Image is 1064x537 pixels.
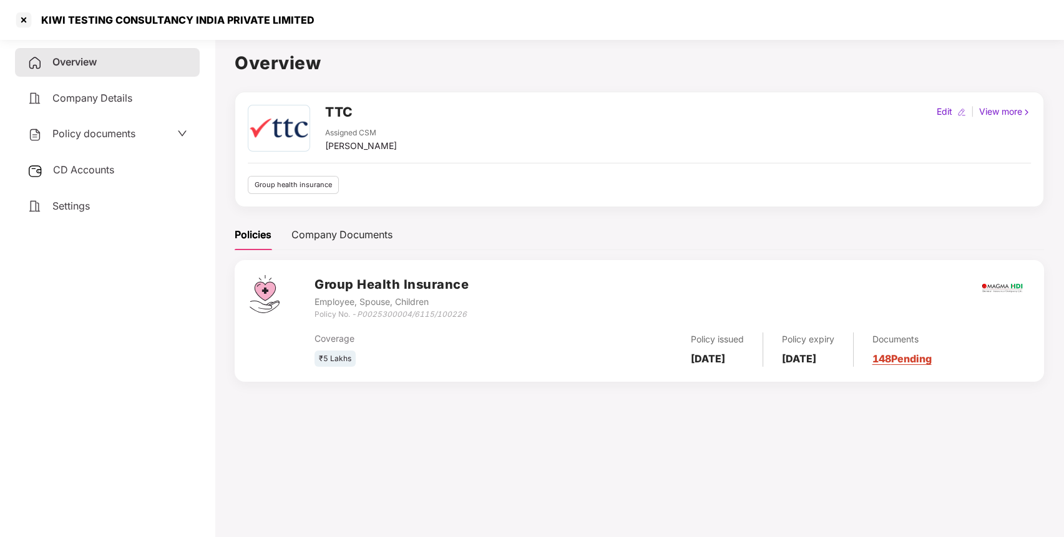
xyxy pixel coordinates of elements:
div: KIWI TESTING CONSULTANCY INDIA PRIVATE LIMITED [34,14,315,26]
h1: Overview [235,49,1044,77]
div: Policy No. - [315,309,469,321]
div: [PERSON_NAME] [325,139,397,153]
img: svg+xml;base64,PHN2ZyB4bWxucz0iaHR0cDovL3d3dy53My5vcmcvMjAwMC9zdmciIHdpZHRoPSIyNCIgaGVpZ2h0PSIyNC... [27,91,42,106]
h3: Group Health Insurance [315,275,469,294]
img: svg+xml;base64,PHN2ZyB4bWxucz0iaHR0cDovL3d3dy53My5vcmcvMjAwMC9zdmciIHdpZHRoPSI0Ny43MTQiIGhlaWdodD... [250,275,280,313]
img: logo.png [250,105,308,151]
b: [DATE] [691,352,725,365]
img: svg+xml;base64,PHN2ZyB4bWxucz0iaHR0cDovL3d3dy53My5vcmcvMjAwMC9zdmciIHdpZHRoPSIyNCIgaGVpZ2h0PSIyNC... [27,56,42,70]
div: Coverage [315,332,553,346]
span: CD Accounts [53,163,114,176]
span: down [177,128,187,138]
div: | [969,105,977,119]
span: Settings [52,200,90,212]
div: Company Documents [291,227,393,243]
div: Employee, Spouse, Children [315,295,469,309]
a: 148 Pending [872,352,932,365]
div: View more [977,105,1033,119]
div: Policy issued [691,332,744,346]
i: P0025300004/6115/100226 [357,309,467,319]
img: magma.png [980,266,1024,310]
b: [DATE] [782,352,816,365]
img: svg+xml;base64,PHN2ZyB3aWR0aD0iMjUiIGhlaWdodD0iMjQiIHZpZXdCb3g9IjAgMCAyNSAyNCIgZmlsbD0ibm9uZSIgeG... [27,163,43,178]
h2: TTC [325,102,353,122]
span: Policy documents [52,127,135,140]
span: Overview [52,56,97,68]
div: Policies [235,227,271,243]
div: Policy expiry [782,332,834,346]
img: editIcon [957,108,966,117]
div: Documents [872,332,932,346]
img: svg+xml;base64,PHN2ZyB4bWxucz0iaHR0cDovL3d3dy53My5vcmcvMjAwMC9zdmciIHdpZHRoPSIyNCIgaGVpZ2h0PSIyNC... [27,199,42,214]
span: Company Details [52,92,132,104]
div: ₹5 Lakhs [315,351,356,367]
img: rightIcon [1022,108,1031,117]
div: Edit [934,105,955,119]
img: svg+xml;base64,PHN2ZyB4bWxucz0iaHR0cDovL3d3dy53My5vcmcvMjAwMC9zdmciIHdpZHRoPSIyNCIgaGVpZ2h0PSIyNC... [27,127,42,142]
div: Group health insurance [248,176,339,194]
div: Assigned CSM [325,127,397,139]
